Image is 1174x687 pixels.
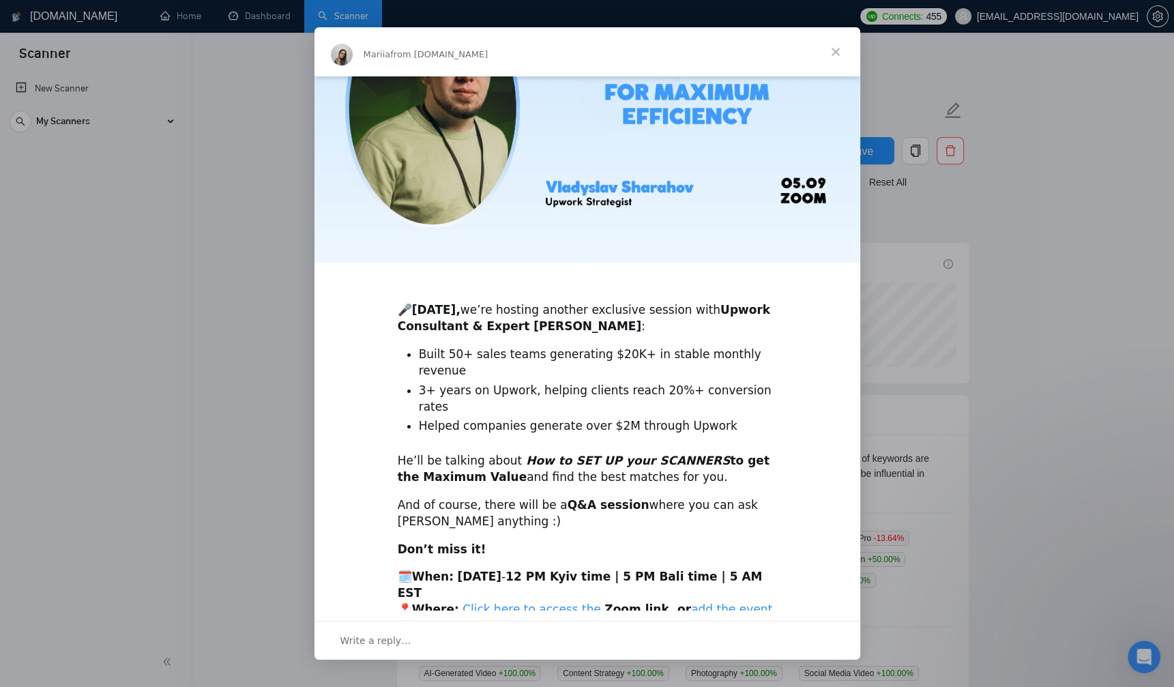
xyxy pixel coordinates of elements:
li: Helped companies generate over $2M through Upwork [419,418,777,435]
span: Mariia [364,49,391,59]
b: Q&A session [568,498,649,512]
span: Write a reply… [340,632,411,649]
b: When: [412,570,454,583]
li: 3+ years on Upwork, helping clients reach 20%+ conversion rates [419,383,777,415]
div: 🎤 we’re hosting another exclusive session with : [398,286,777,334]
a: add the event to your calendar here [398,602,773,632]
b: to get the Maximum Value [398,454,769,484]
span: Close [811,27,860,76]
li: Built 50+ sales teams generating $20K+ in stable monthly revenue [419,347,777,379]
b: 12 PM Kyiv time | 5 PM Bali time | 5 AM EST [398,570,763,600]
a: Click here to access the [463,602,601,616]
div: Open conversation and reply [314,621,860,660]
b: [DATE], [412,303,460,317]
b: Where: [412,602,459,616]
span: from [DOMAIN_NAME] [390,49,488,59]
div: And of course, there will be a where you can ask [PERSON_NAME] anything :) [398,497,777,530]
div: He’ll be talking about and find the best matches for you. [398,453,777,486]
b: Don’t miss it! [398,542,486,556]
img: Profile image for Mariia [331,44,353,65]
b: [DATE] [457,570,501,583]
div: 🗓️ - 📍 [398,569,777,634]
i: How to SET UP your SCANNERS [526,454,730,467]
b: Zoom link, or [604,602,691,616]
b: Upwork Consultant & Expert [PERSON_NAME] [398,303,770,333]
